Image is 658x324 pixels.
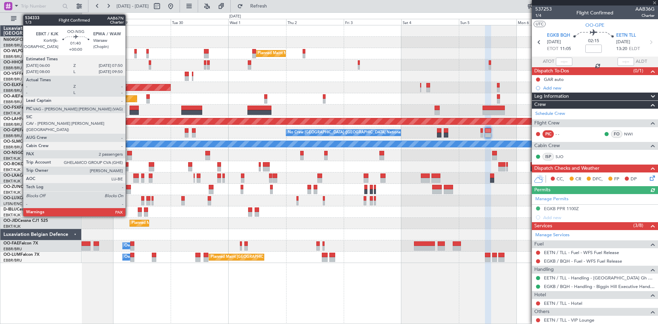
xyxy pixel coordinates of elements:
a: EBBR/BRU [3,65,22,71]
a: EBKT/KJK [3,213,21,218]
div: Tue 30 [171,19,228,25]
div: Add new [543,85,655,91]
a: EBKT/KJK [3,179,21,184]
div: Sat 4 [401,19,459,25]
a: LFSN/ENC [3,201,22,206]
span: OO-LAH [3,117,20,121]
a: OO-ELKFalcon 8X [3,83,38,87]
span: Dispatch To-Dos [534,67,569,75]
span: Refresh [244,4,273,9]
button: Refresh [234,1,275,12]
a: Schedule Crew [535,110,565,117]
a: OO-WLPGlobal 5500 [3,49,44,53]
span: 13:20 [616,46,627,52]
div: ISP [543,153,554,160]
span: OO-GPE [3,128,20,132]
div: FO [611,130,622,138]
a: OO-SLMCessna Citation XLS [3,140,58,144]
div: Planned Maint Milan (Linate) [258,48,307,59]
a: EBBR/BRU [3,122,22,127]
span: OO-HHO [3,60,21,64]
a: EBBR/BRU [3,247,22,252]
a: EBBR/BRU [3,99,22,105]
span: Others [534,308,549,316]
span: Services [534,222,552,230]
span: OO-ROK [3,162,21,166]
div: GAR auto [544,76,564,82]
span: OO-JID [3,219,18,223]
span: OO-ZUN [3,185,21,189]
span: CR [575,176,581,183]
div: Owner Melsbroek Air Base [124,252,171,262]
div: Thu 2 [286,19,344,25]
a: EBKT/KJK [3,156,21,161]
span: OO-LUM [3,253,21,257]
span: OO-FAE [3,241,19,245]
span: OO-LXA [3,173,20,178]
span: 11:05 [560,46,571,52]
span: EETN TLL [616,32,636,39]
span: DFC, [593,176,603,183]
button: All Aircraft [8,13,74,24]
span: Flight Crew [534,119,560,127]
a: OO-AIEFalcon 7X [3,94,37,98]
span: Hotel [534,291,546,299]
a: EBBR/BRU [3,77,22,82]
span: OO-ELK [3,83,19,87]
div: [DATE] [229,14,241,20]
a: OO-HHOFalcon 8X [3,60,40,64]
a: EBKT/KJK [3,111,21,116]
span: OO-WLP [3,49,20,53]
span: OO-VSF [3,72,19,76]
a: OO-FAEFalcon 7X [3,241,38,245]
span: [DATE] - [DATE] [117,3,149,9]
span: Crew [534,101,546,109]
a: OO-VSFFalcon 8X [3,72,38,76]
div: Flight Confirmed [576,9,613,16]
span: Cabin Crew [534,142,560,150]
a: OO-LUMFalcon 7X [3,253,39,257]
span: Leg Information [534,93,569,100]
div: PIC [543,130,554,138]
div: - - [556,131,571,137]
a: EBBR/BRU [3,54,22,59]
span: 537253 [535,5,552,13]
a: EGKB / BQH - Fuel - WFS Fuel Release [544,258,622,264]
span: ELDT [629,46,640,52]
div: Planned Maint Kortrijk-[GEOGRAPHIC_DATA] [132,218,211,228]
a: EETN / TLL - VIP Lounge [544,317,594,323]
a: D-IBLUCessna Citation M2 [3,207,54,212]
span: 02:15 [588,38,599,45]
div: Mon 29 [113,19,171,25]
span: CC, [557,176,564,183]
span: OO-FSX [3,106,19,110]
a: EBBR/BRU [3,258,22,263]
div: Owner Melsbroek Air Base [124,241,171,251]
div: [DATE] [83,14,95,20]
span: ALDT [636,58,647,65]
a: Manage Services [535,232,570,239]
a: EETN / TLL - Fuel - WFS Fuel Release [544,250,619,255]
a: EETN / TLL - Handling - [GEOGRAPHIC_DATA] Gh EETN / TLL [544,275,655,281]
span: DP [631,176,637,183]
span: OO-NSG [3,151,21,155]
a: OO-LAHFalcon 7X [3,117,39,121]
a: OO-ZUNCessna Citation CJ4 [3,185,59,189]
a: EGKB / BQH - Handling - Biggin Hill Executive Handling EGKB / BQH [544,284,655,289]
span: (0/1) [633,67,643,74]
a: SJO [556,154,571,160]
div: No Crew [GEOGRAPHIC_DATA] ([GEOGRAPHIC_DATA] National) [288,128,403,138]
a: OO-LUXCessna Citation CJ4 [3,196,58,200]
span: (3/8) [633,222,643,229]
span: OO-GPE [585,22,605,29]
span: Charter [635,13,655,19]
div: Sun 5 [459,19,516,25]
span: ATOT [543,58,554,65]
span: [DATE] [547,39,561,46]
span: Dispatch Checks and Weather [534,165,599,172]
a: EBBR/BRU [3,43,22,48]
span: N604GF [3,38,20,42]
div: Sun 28 [56,19,113,25]
div: Mon 6 [516,19,574,25]
span: [DATE] [616,39,630,46]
